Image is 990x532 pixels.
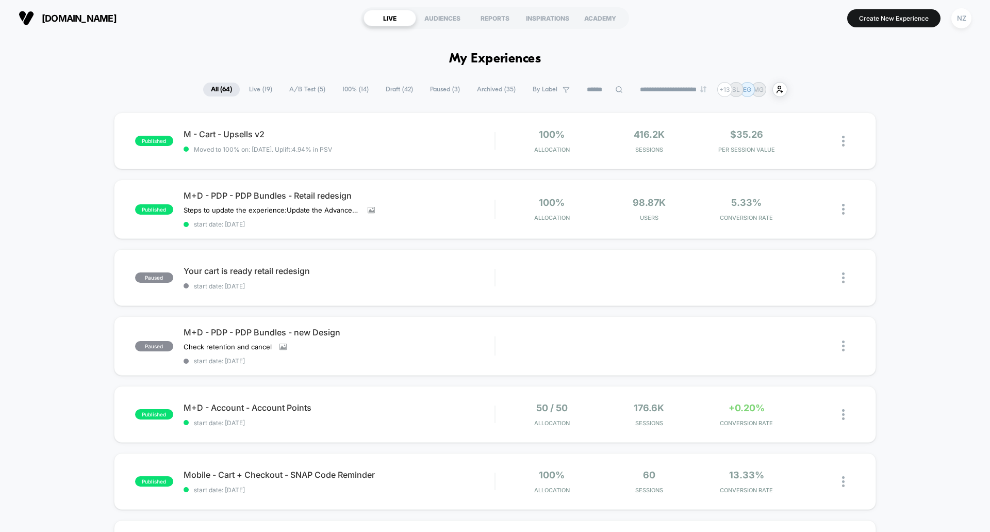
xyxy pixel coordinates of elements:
[449,52,541,67] h1: My Experiences
[634,402,664,413] span: 176.6k
[184,206,360,214] span: Steps to update the experience:Update the Advanced RulingUpdate the page targeting
[194,146,332,153] span: Moved to 100% on: [DATE] . Uplift: 4.94% in PSV
[700,146,793,153] span: PER SESSION VALUE
[700,214,793,221] span: CONVERSION RATE
[135,204,173,215] span: published
[574,10,626,26] div: ACADEMY
[19,10,34,26] img: Visually logo
[643,470,655,480] span: 60
[847,9,940,27] button: Create New Experience
[842,476,845,487] img: close
[184,220,494,228] span: start date: [DATE]
[241,83,280,96] span: Live ( 19 )
[135,136,173,146] span: published
[700,420,793,427] span: CONVERSION RATE
[335,83,376,96] span: 100% ( 14 )
[184,282,494,290] span: start date: [DATE]
[729,470,764,480] span: 13.33%
[378,83,421,96] span: Draft ( 42 )
[15,10,120,26] button: [DOMAIN_NAME]
[184,190,494,201] span: M+D - PDP - PDP Bundles - Retail redesign
[842,136,845,147] img: close
[184,343,272,351] span: Check retention and cancel
[948,8,975,29] button: NZ
[951,8,971,28] div: NZ
[729,402,765,413] span: +0.20%
[534,487,570,494] span: Allocation
[521,10,574,26] div: INSPIRATIONS
[135,341,173,351] span: paused
[469,10,521,26] div: REPORTS
[842,272,845,283] img: close
[135,409,173,420] span: published
[135,272,173,283] span: paused
[416,10,469,26] div: AUDIENCES
[422,83,468,96] span: Paused ( 3 )
[842,204,845,215] img: close
[534,420,570,427] span: Allocation
[184,129,494,139] span: M - Cart - Upsells v2
[184,266,494,276] span: Your cart is ready retail redesign
[184,486,494,494] span: start date: [DATE]
[534,214,570,221] span: Allocation
[469,83,523,96] span: Archived ( 35 )
[700,86,706,92] img: end
[842,409,845,420] img: close
[184,419,494,427] span: start date: [DATE]
[603,420,696,427] span: Sessions
[282,83,333,96] span: A/B Test ( 5 )
[634,129,665,140] span: 416.2k
[603,487,696,494] span: Sessions
[42,13,117,24] span: [DOMAIN_NAME]
[184,327,494,337] span: M+D - PDP - PDP Bundles - new Design
[753,86,764,93] p: MG
[534,146,570,153] span: Allocation
[731,197,762,208] span: 5.33%
[203,83,240,96] span: All ( 64 )
[536,402,568,413] span: 50 / 50
[633,197,666,208] span: 98.87k
[184,357,494,365] span: start date: [DATE]
[603,146,696,153] span: Sessions
[539,129,565,140] span: 100%
[184,470,494,480] span: Mobile - Cart + Checkout - SNAP Code Reminder
[533,86,557,93] span: By Label
[184,402,494,413] span: M+D - Account - Account Points
[842,341,845,351] img: close
[730,129,763,140] span: $35.26
[700,487,793,494] span: CONVERSION RATE
[364,10,416,26] div: LIVE
[743,86,751,93] p: EG
[539,470,565,480] span: 100%
[539,197,565,208] span: 100%
[603,214,696,221] span: Users
[732,86,740,93] p: SL
[717,82,732,97] div: + 13
[135,476,173,487] span: published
